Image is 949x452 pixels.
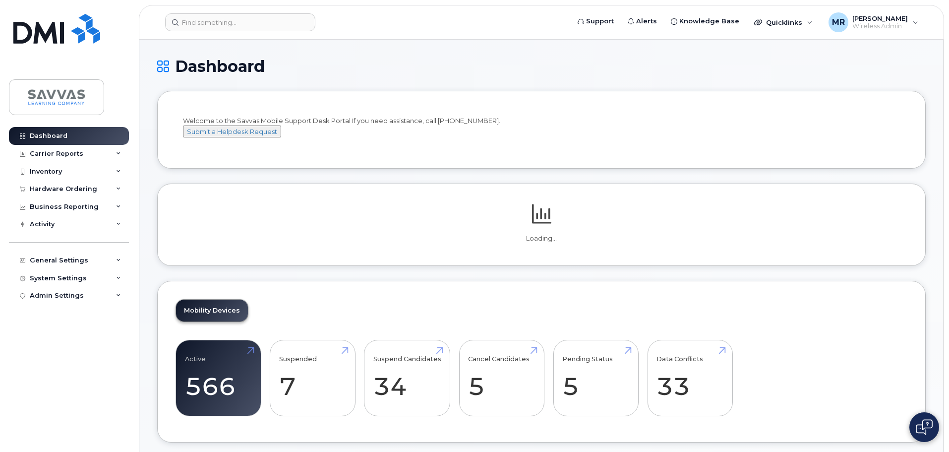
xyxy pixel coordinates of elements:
[176,300,248,322] a: Mobility Devices
[468,345,535,411] a: Cancel Candidates 5
[656,345,723,411] a: Data Conflicts 33
[185,345,252,411] a: Active 566
[562,345,629,411] a: Pending Status 5
[176,234,907,243] p: Loading...
[916,419,933,435] img: Open chat
[157,58,926,75] h1: Dashboard
[373,345,441,411] a: Suspend Candidates 34
[279,345,346,411] a: Suspended 7
[183,128,281,135] a: Submit a Helpdesk Request
[183,116,900,147] div: Welcome to the Savvas Mobile Support Desk Portal If you need assistance, call [PHONE_NUMBER].
[183,126,281,138] button: Submit a Helpdesk Request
